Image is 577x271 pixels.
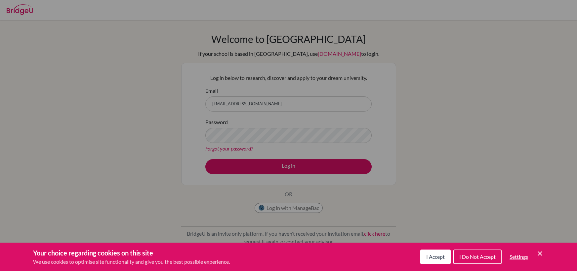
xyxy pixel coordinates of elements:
span: I Do Not Accept [459,254,496,260]
p: We use cookies to optimise site functionality and give you the best possible experience. [33,258,230,266]
button: Save and close [536,250,544,257]
h3: Your choice regarding cookies on this site [33,248,230,258]
button: Settings [504,250,533,263]
button: I Do Not Accept [453,250,502,264]
span: I Accept [426,254,445,260]
span: Settings [510,254,528,260]
button: I Accept [420,250,451,264]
